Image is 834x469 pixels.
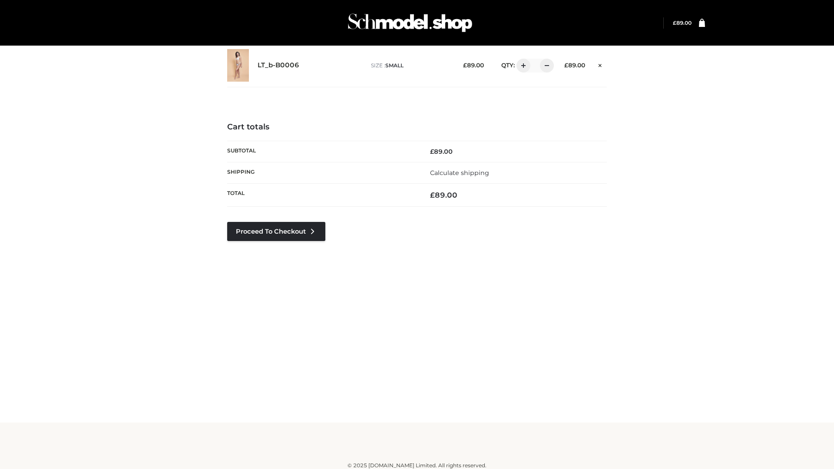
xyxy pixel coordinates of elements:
a: Remove this item [594,59,607,70]
th: Total [227,184,417,207]
bdi: 89.00 [430,191,457,199]
bdi: 89.00 [463,62,484,69]
a: £89.00 [673,20,692,26]
p: size : [371,62,450,69]
span: SMALL [385,62,404,69]
bdi: 89.00 [564,62,585,69]
th: Subtotal [227,141,417,162]
a: Calculate shipping [430,169,489,177]
bdi: 89.00 [673,20,692,26]
span: £ [463,62,467,69]
a: LT_b-B0006 [258,61,299,69]
a: Proceed to Checkout [227,222,325,241]
span: £ [673,20,676,26]
h4: Cart totals [227,122,607,132]
div: QTY: [493,59,551,73]
span: £ [564,62,568,69]
img: Schmodel Admin 964 [345,6,475,40]
th: Shipping [227,162,417,183]
bdi: 89.00 [430,148,453,155]
span: £ [430,191,435,199]
span: £ [430,148,434,155]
